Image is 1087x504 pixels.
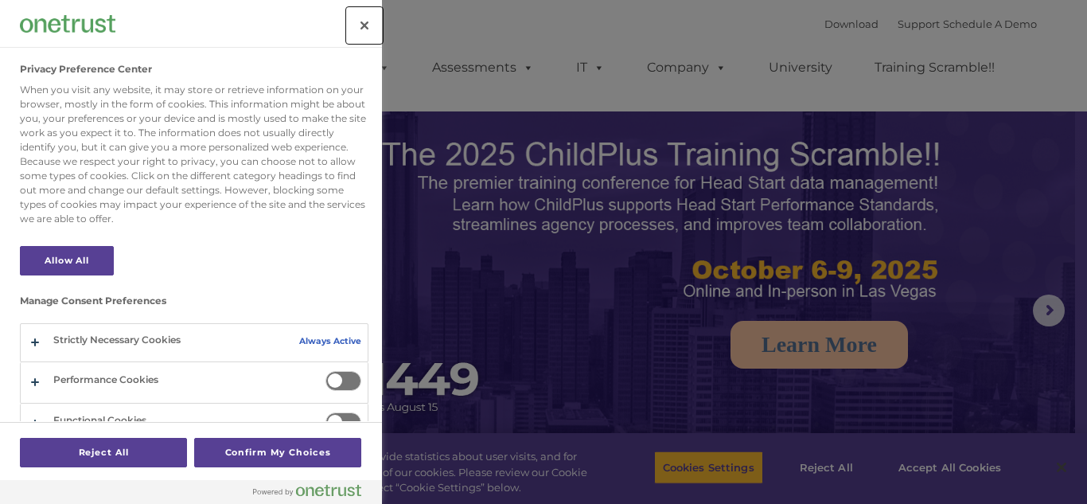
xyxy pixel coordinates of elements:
button: Reject All [20,438,187,467]
img: Company Logo [20,15,115,32]
button: Allow All [20,246,114,275]
button: Confirm My Choices [194,438,361,467]
div: Company Logo [20,8,115,40]
button: Close [347,8,382,43]
img: Powered by OneTrust Opens in a new Tab [253,484,361,497]
a: Powered by OneTrust Opens in a new Tab [253,484,374,504]
h2: Privacy Preference Center [20,64,152,75]
div: When you visit any website, it may store or retrieve information on your browser, mostly in the f... [20,83,368,226]
span: Phone number [221,170,289,182]
span: Last name [221,105,270,117]
h3: Manage Consent Preferences [20,295,368,315]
